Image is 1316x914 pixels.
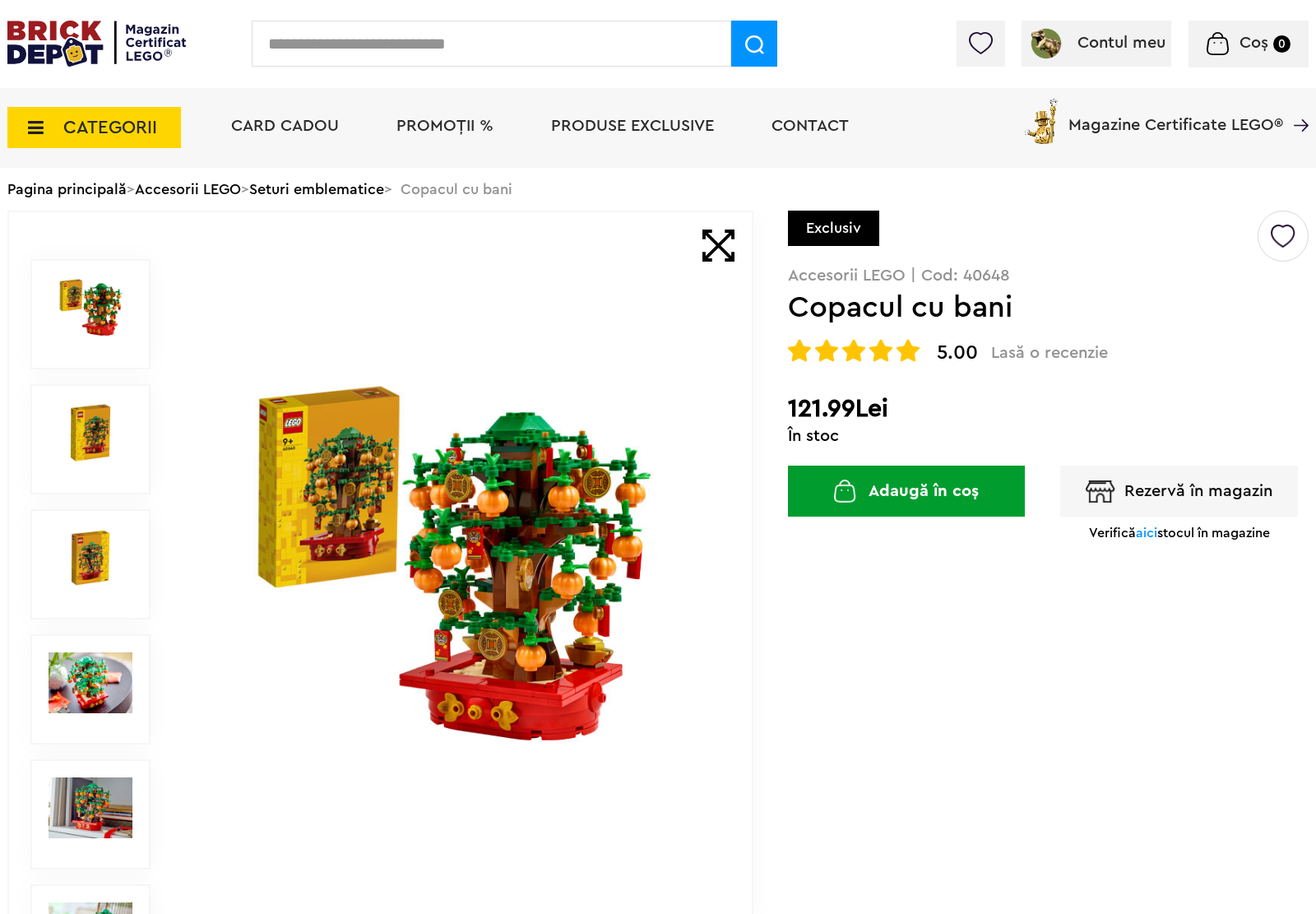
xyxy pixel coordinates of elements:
img: Copacul cu bani [49,402,132,463]
a: Pagina principală [7,182,127,197]
h2: 121.99Lei [788,394,1309,424]
a: Seturi emblematice [249,182,384,197]
p: Verifică stocul în magazine [1089,525,1270,541]
img: Copacul cu bani [187,373,716,757]
a: Accesorii LEGO [135,182,241,197]
img: Evaluare cu stele [869,339,892,362]
span: Contul meu [1077,35,1165,51]
a: PROMOȚII % [396,118,493,134]
span: CATEGORII [63,118,157,137]
img: Evaluare cu stele [897,339,920,362]
img: Evaluare cu stele [788,339,811,362]
span: Lasă o recenzie [991,343,1108,363]
span: 5.00 [937,343,978,363]
a: Magazine Certificate LEGO® [1283,95,1309,112]
span: Magazine Certificate LEGO® [1068,95,1283,133]
img: Evaluare cu stele [842,339,865,362]
button: Rezervă în magazin [1060,466,1298,517]
div: Exclusiv [788,211,879,246]
a: Card Cadou [231,118,339,134]
span: Coș [1240,35,1268,51]
a: Contact [772,118,849,134]
small: 0 [1273,35,1291,53]
h1: Copacul cu bani [788,293,1255,322]
img: Seturi Lego Copacul cu bani [49,652,132,713]
p: Accesorii LEGO | Cod: 40648 [788,267,1309,284]
img: Seturi emblematice Copacul cu bani [49,777,132,838]
span: aici [1136,527,1157,540]
div: În stoc [788,428,1309,444]
a: Contul meu [1028,35,1165,51]
img: Copacul cu bani LEGO 40648 [49,527,132,588]
div: > > > Copacul cu bani [7,168,1309,211]
img: Copacul cu bani [49,277,132,338]
button: Adaugă în coș [788,466,1025,517]
a: Produse exclusive [551,118,714,134]
img: Evaluare cu stele [815,339,838,362]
